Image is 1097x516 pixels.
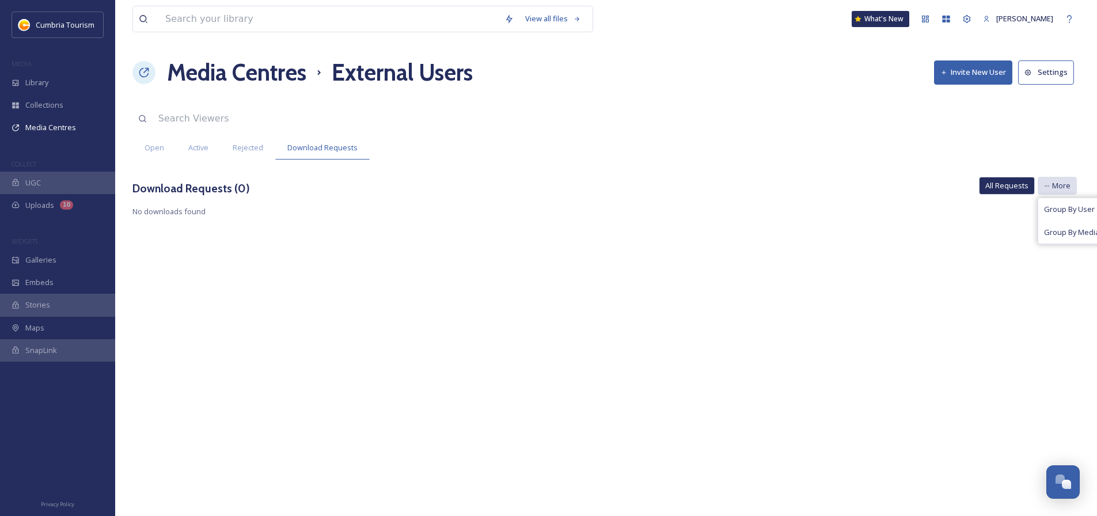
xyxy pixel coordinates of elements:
img: images.jpg [18,19,30,31]
span: No downloads found [132,206,1080,217]
a: Media Centres [167,55,306,90]
span: Uploads [25,200,54,211]
span: COLLECT [12,160,36,168]
span: Collections [25,100,63,111]
h1: External Users [332,55,473,90]
input: Search Viewers [153,106,420,131]
span: MEDIA [12,59,32,68]
span: Privacy Policy [41,500,74,508]
input: Search your library [160,6,499,32]
button: Settings [1018,60,1074,84]
span: UGC [25,177,41,188]
span: Cumbria Tourism [36,20,94,30]
span: WIDGETS [12,237,38,245]
h3: Download Requests ( 0 ) [132,180,250,197]
span: More [1052,180,1071,191]
span: All Requests [985,180,1028,191]
span: [PERSON_NAME] [996,13,1053,24]
a: What's New [852,11,909,27]
span: SnapLink [25,345,57,356]
span: Maps [25,322,44,333]
span: Library [25,77,48,88]
a: Privacy Policy [41,496,74,510]
a: View all files [519,7,587,30]
span: Galleries [25,255,56,265]
span: Stories [25,299,50,310]
button: Open Chat [1046,465,1080,499]
span: Group By User [1044,204,1095,215]
div: 10 [60,200,73,210]
button: Invite New User [934,60,1012,84]
span: Download Requests [287,142,358,153]
span: Active [188,142,208,153]
a: [PERSON_NAME] [977,7,1059,30]
span: Open [145,142,164,153]
span: Media Centres [25,122,76,133]
a: Settings [1018,60,1080,84]
span: Rejected [233,142,263,153]
span: Embeds [25,277,54,288]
